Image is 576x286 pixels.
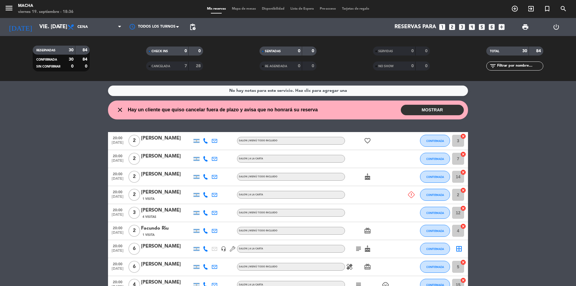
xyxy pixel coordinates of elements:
i: menu [4,4,13,13]
div: [PERSON_NAME] [141,170,192,178]
i: looks_one [438,23,446,31]
strong: 30 [522,49,527,53]
button: CONFIRMADA [420,261,450,273]
i: looks_6 [488,23,496,31]
span: 20:00 [110,242,125,249]
i: filter_list [489,62,496,70]
i: healing [346,263,353,270]
div: [PERSON_NAME] [141,152,192,160]
i: border_all [455,245,463,252]
i: cancel [460,223,466,229]
span: SALON | MENÚ TODO INCLUIDO [239,230,277,232]
strong: 0 [425,49,429,53]
span: Hay un cliente que quiso cancelar fuera de plazo y avisa que no honrará su reserva [128,106,318,114]
i: favorite_border [364,137,371,144]
button: CONFIRMADA [420,243,450,255]
strong: 28 [196,64,202,68]
span: RESERVADAS [36,49,55,52]
span: SALON | A LA CARTA [239,158,263,160]
div: viernes 19. septiembre - 18:36 [18,9,73,15]
span: CONFIRMADA [426,139,444,143]
span: 20:00 [110,170,125,177]
span: 2 [128,225,140,237]
i: card_giftcard [364,263,371,270]
span: [DATE] [110,141,125,148]
i: looks_3 [458,23,466,31]
span: [DATE] [110,213,125,220]
span: 1 Visita [142,197,154,201]
span: 4 Visitas [142,215,156,219]
span: Mis reservas [204,7,229,11]
div: Macha [18,3,73,9]
span: Lista de Espera [287,7,317,11]
strong: 84 [82,57,88,62]
i: headset_mic [221,246,226,251]
div: [PERSON_NAME] [141,260,192,268]
span: SIN CONFIRMAR [36,65,60,68]
button: menu [4,4,13,15]
span: 3 [128,207,140,219]
strong: 0 [298,64,300,68]
i: cancel [460,259,466,265]
i: cancel [460,187,466,193]
strong: 30 [69,57,73,62]
span: pending_actions [189,23,196,31]
strong: 0 [312,64,315,68]
span: Tarjetas de regalo [339,7,372,11]
div: [PERSON_NAME] [141,134,192,142]
span: 20:00 [110,152,125,159]
button: CONFIRMADA [420,225,450,237]
span: SALON | MENÚ TODO INCLUIDO [239,266,277,268]
span: 1 Visita [142,233,154,237]
span: [DATE] [110,249,125,256]
i: cancel [460,205,466,211]
strong: 0 [312,49,315,53]
i: looks_4 [468,23,476,31]
span: 2 [128,153,140,165]
span: SALON | MENÚ TODO INCLUIDO [239,140,277,142]
span: SALON | A LA CARTA [239,284,263,286]
button: CONFIRMADA [420,207,450,219]
span: Disponibilidad [259,7,287,11]
i: looks_5 [478,23,486,31]
i: looks_two [448,23,456,31]
span: 6 [128,243,140,255]
span: CANCELADA [151,65,170,68]
span: RE AGENDADA [265,65,287,68]
span: 2 [128,189,140,201]
i: [DATE] [4,20,36,34]
button: CONFIRMADA [420,171,450,183]
i: cancel [460,151,466,157]
i: arrow_drop_down [56,23,63,31]
strong: 0 [298,49,300,53]
strong: 7 [184,64,187,68]
div: Facundo Riu [141,224,192,232]
span: Cena [77,25,88,29]
i: add_box [498,23,505,31]
span: SALON | A LA CARTA [239,194,263,196]
span: [DATE] [110,231,125,238]
span: 6 [128,261,140,273]
i: exit_to_app [527,5,535,12]
strong: 0 [184,49,187,53]
span: Pre-acceso [317,7,339,11]
span: SERVIDAS [378,50,393,53]
strong: 30 [69,48,73,52]
span: [DATE] [110,177,125,184]
span: [DATE] [110,159,125,166]
div: [PERSON_NAME] [141,188,192,196]
span: CONFIRMADA [426,193,444,197]
span: CONFIRMADA [426,175,444,179]
span: Mapa de mesas [229,7,259,11]
button: CONFIRMADA [420,153,450,165]
strong: 0 [411,64,414,68]
i: turned_in_not [544,5,551,12]
button: CONFIRMADA [420,189,450,201]
div: No hay notas para este servicio. Haz clic para agregar una [229,87,347,94]
span: CONFIRMADA [426,247,444,251]
i: close [116,106,124,113]
span: 20:00 [110,278,125,285]
i: add_circle_outline [511,5,518,12]
span: CHECK INS [151,50,168,53]
span: 20:00 [110,224,125,231]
